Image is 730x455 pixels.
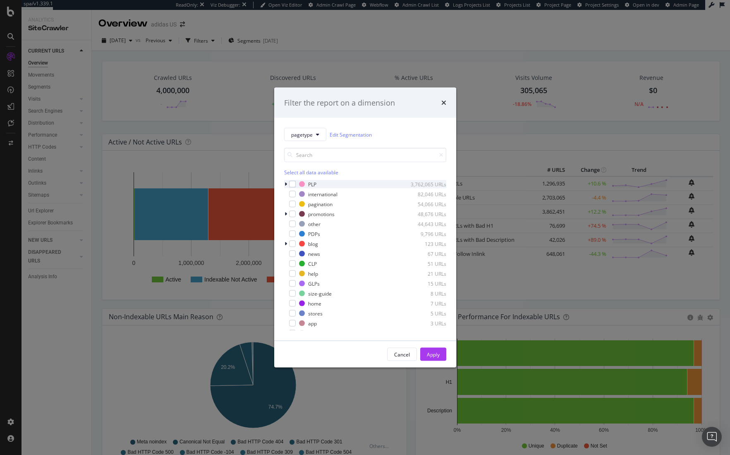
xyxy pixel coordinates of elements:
input: Search [284,148,446,162]
div: Filter the report on a dimension [284,97,395,108]
div: 82,046 URLs [406,190,446,197]
button: Cancel [387,348,417,361]
div: 9,796 URLs [406,230,446,237]
div: PLP [308,181,316,188]
div: 2 URLs [406,330,446,337]
div: 123 URLs [406,240,446,247]
div: GLPs [308,280,320,287]
div: stores [308,310,323,317]
div: blog [308,240,318,247]
div: 3 URLs [406,320,446,327]
button: Apply [420,348,446,361]
div: 15 URLs [406,280,446,287]
div: CLP [308,260,317,267]
div: help [308,270,318,277]
div: 44,643 URLs [406,220,446,227]
div: 5 URLs [406,310,446,317]
span: pagetype [291,131,313,138]
div: 48,676 URLs [406,210,446,217]
div: Open Intercom Messenger [702,427,722,447]
div: app [308,320,317,327]
a: Edit Segmentation [330,130,372,139]
div: times [441,97,446,108]
div: 3,762,065 URLs [406,181,446,188]
div: promotions [308,210,335,217]
div: news [308,250,320,257]
div: size-guide [308,290,332,297]
div: home [308,300,321,307]
div: 51 URLs [406,260,446,267]
button: pagetype [284,128,326,141]
div: account [308,330,326,337]
div: Apply [427,351,440,358]
div: international [308,190,337,197]
div: other [308,220,321,227]
div: Select all data available [284,169,446,176]
div: 54,066 URLs [406,200,446,207]
div: Cancel [394,351,410,358]
div: 67 URLs [406,250,446,257]
div: 21 URLs [406,270,446,277]
div: 8 URLs [406,290,446,297]
div: modal [274,87,456,368]
div: pagination [308,200,333,207]
div: PDPs [308,230,320,237]
div: 7 URLs [406,300,446,307]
